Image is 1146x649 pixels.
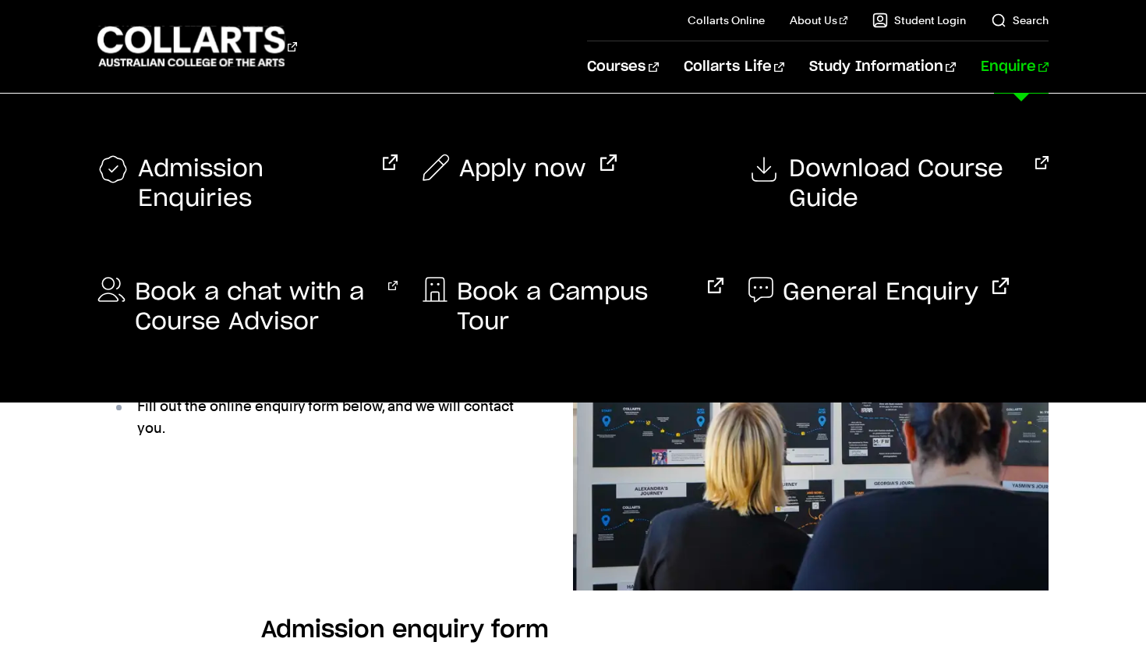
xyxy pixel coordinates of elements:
[459,154,586,184] span: Apply now
[783,278,978,307] span: General Enquiry
[688,12,765,28] a: Collarts Online
[790,12,847,28] a: About Us
[423,154,617,184] a: Apply now
[135,278,374,337] span: Book a chat with a Course Advisor
[587,41,658,93] a: Courses
[684,41,784,93] a: Collarts Life
[748,278,1009,307] a: General Enquiry
[97,278,398,337] a: Book a chat with a Course Advisor
[97,24,297,69] div: Go to homepage
[423,278,723,337] a: Book a Campus Tour
[113,395,523,439] li: Fill out the online enquiry form below, and we will contact you.
[809,41,956,93] a: Study Information
[457,278,694,337] span: Book a Campus Tour
[97,154,398,214] a: Admission Enquiries
[991,12,1049,28] a: Search
[789,154,1022,214] span: Download Course Guide
[981,41,1049,93] a: Enquire
[138,154,369,214] span: Admission Enquiries
[748,154,1049,214] a: Download Course Guide
[872,12,966,28] a: Student Login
